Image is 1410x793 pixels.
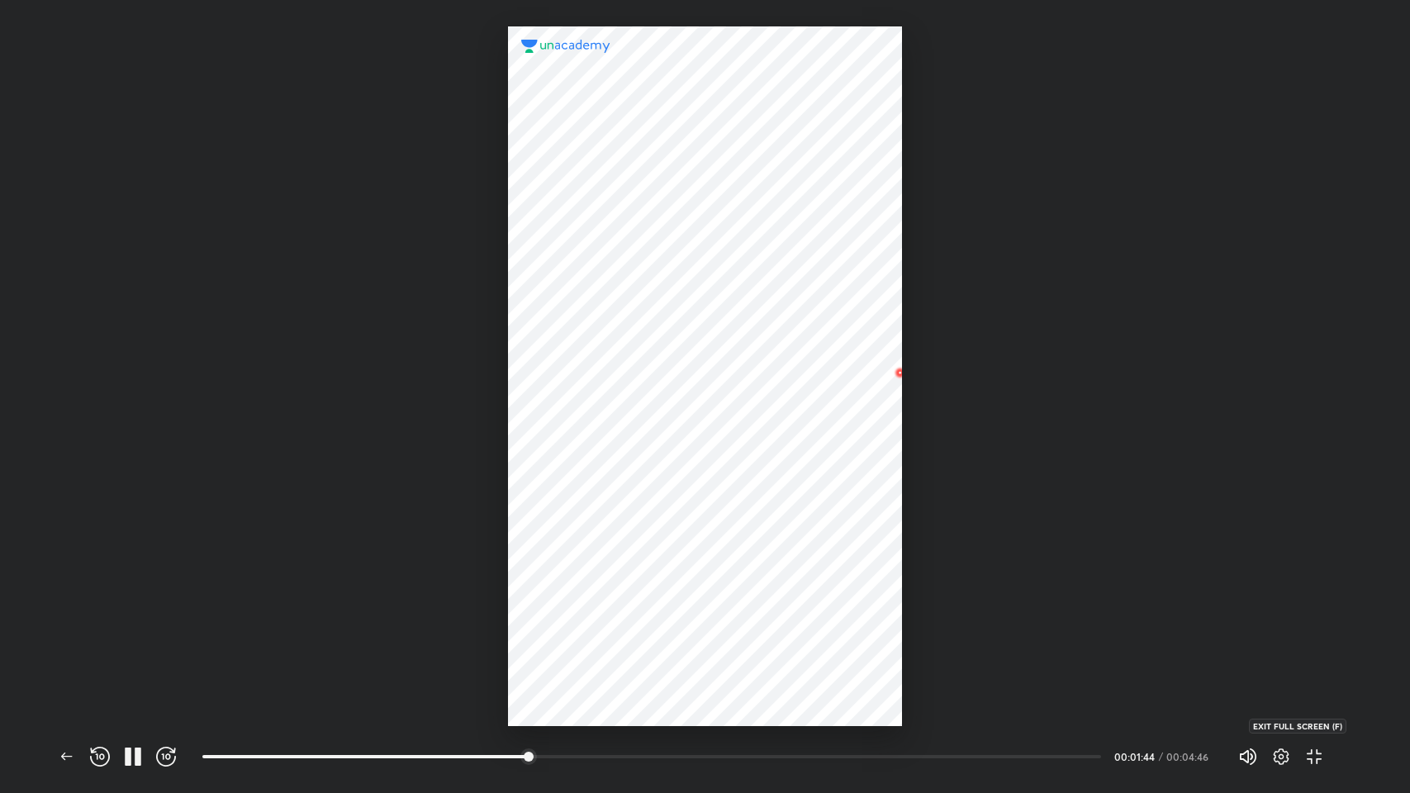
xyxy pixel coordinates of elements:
div: / [1159,752,1163,762]
div: 00:04:46 [1166,752,1212,762]
img: wMgqJGBwKWe8AAAAABJRU5ErkJggg== [890,363,910,382]
img: logo.2a7e12a2.svg [521,40,610,53]
div: 00:01:44 [1114,752,1156,762]
div: EXIT FULL SCREEN (F) [1249,719,1346,734]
